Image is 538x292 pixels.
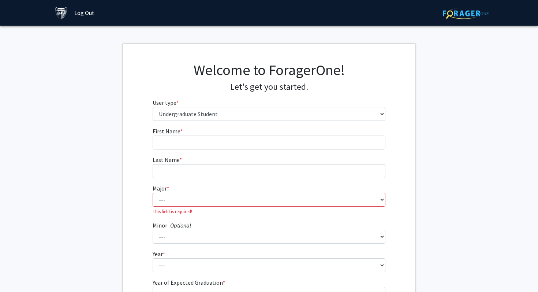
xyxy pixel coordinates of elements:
[5,259,31,287] iframe: Chat
[167,222,191,229] i: - Optional
[153,278,225,287] label: Year of Expected Graduation
[55,7,68,19] img: Johns Hopkins University Logo
[153,184,169,193] label: Major
[153,82,386,92] h4: Let's get you started.
[153,221,191,230] label: Minor
[153,250,165,258] label: Year
[153,208,386,215] p: This field is required!
[153,61,386,79] h1: Welcome to ForagerOne!
[153,127,180,135] span: First Name
[153,98,179,107] label: User type
[443,8,489,19] img: ForagerOne Logo
[153,156,179,163] span: Last Name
